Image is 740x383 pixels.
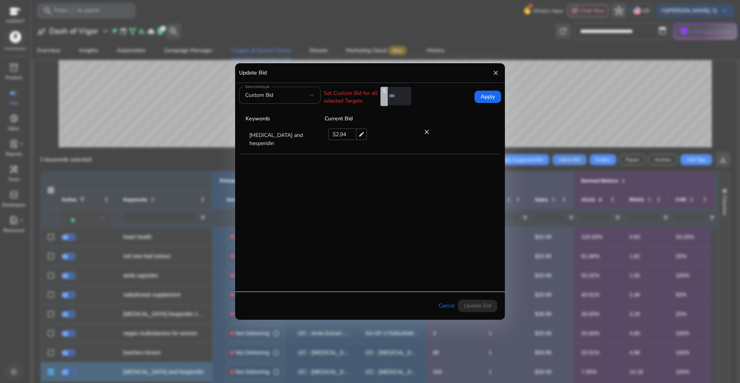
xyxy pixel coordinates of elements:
[245,84,269,89] mat-label: Select bid type
[436,300,458,312] button: Cancel
[246,115,270,122] span: Keywords
[423,128,430,135] mat-icon: close
[324,89,377,105] p: Set Custom Bid for all selected Targets
[492,67,499,78] mat-icon: close
[333,131,336,138] span: $
[474,91,501,103] button: Apply
[481,93,495,101] span: Apply
[239,70,370,76] h5: Update Bid
[245,91,273,99] span: Custom Bid
[249,131,328,147] p: [MEDICAL_DATA] and hesperidin
[356,129,367,140] mat-icon: edit
[333,131,346,138] span: 2.94
[439,302,455,310] span: Cancel
[380,87,388,106] span: $
[325,115,353,122] span: Current Bid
